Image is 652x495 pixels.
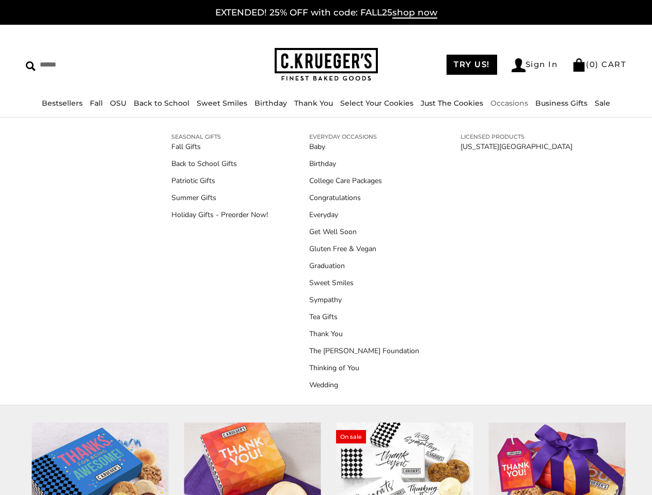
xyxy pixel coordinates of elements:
a: Gluten Free & Vegan [309,243,419,254]
a: EVERYDAY OCCASIONS [309,132,419,141]
input: Search [26,57,163,73]
a: Get Well Soon [309,226,419,237]
a: Everyday [309,209,419,220]
a: Congratulations [309,192,419,203]
a: LICENSED PRODUCTS [460,132,573,141]
a: The [PERSON_NAME] Foundation [309,345,419,356]
a: College Care Packages [309,175,419,186]
a: Sympathy [309,294,419,305]
a: Back to School Gifts [171,158,268,169]
a: Business Gifts [535,98,587,108]
a: SEASONAL GIFTS [171,132,268,141]
a: Birthday [255,98,287,108]
a: Graduation [309,260,419,271]
a: Back to School [134,98,189,108]
img: Bag [572,58,586,72]
a: Select Your Cookies [340,98,414,108]
a: Summer Gifts [171,192,268,203]
a: EXTENDED! 25% OFF with code: FALL25shop now [215,7,437,19]
span: shop now [392,7,437,19]
img: Search [26,61,36,71]
a: Sweet Smiles [309,277,419,288]
a: [US_STATE][GEOGRAPHIC_DATA] [460,141,573,152]
a: Sale [595,98,610,108]
a: TRY US! [447,55,497,75]
span: On sale [336,430,366,443]
a: Patriotic Gifts [171,175,268,186]
a: Sweet Smiles [197,98,247,108]
a: Thank You [309,328,419,339]
a: Wedding [309,379,419,390]
a: Baby [309,141,419,152]
a: OSU [110,98,126,108]
a: Fall Gifts [171,141,268,152]
a: Bestsellers [42,98,83,108]
a: (0) CART [572,59,626,69]
a: Fall [90,98,103,108]
a: Sign In [512,58,558,72]
img: Account [512,58,526,72]
img: C.KRUEGER'S [275,48,378,81]
iframe: Sign Up via Text for Offers [8,456,107,487]
a: Birthday [309,158,419,169]
span: 0 [590,59,596,69]
a: Holiday Gifts - Preorder Now! [171,209,268,220]
a: Tea Gifts [309,311,419,322]
a: Thinking of You [309,362,419,373]
a: Thank You [294,98,333,108]
a: Just The Cookies [421,98,483,108]
a: Occasions [490,98,528,108]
